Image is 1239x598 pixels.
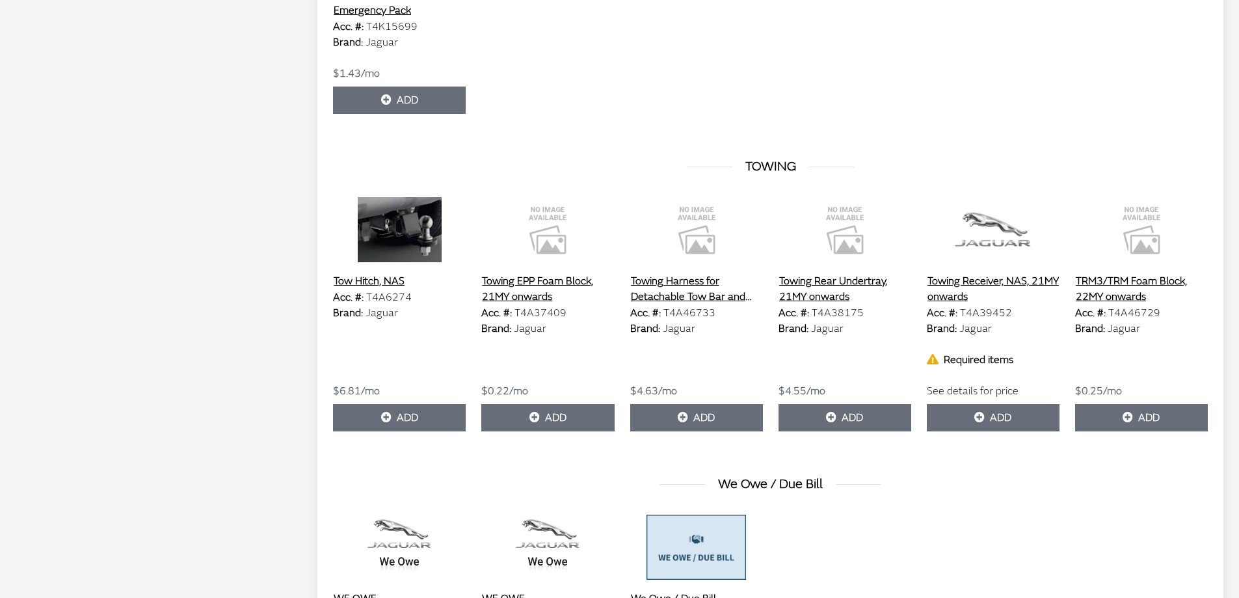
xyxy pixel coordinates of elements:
[366,306,398,319] span: Jaguar
[481,385,528,398] span: $0.22/mo
[1075,305,1106,321] label: Acc. #:
[333,19,364,34] label: Acc. #:
[630,197,763,262] img: Image for Towing Harness for Detachable Tow Bar and Towing Receiver, 22MY onwards
[630,305,661,321] label: Acc. #:
[927,197,1059,262] img: Image for Towing Receiver, NAS, 21MY onwards
[333,87,466,114] button: Add
[663,306,715,319] span: T4A46733
[333,385,380,398] span: $6.81/mo
[333,290,364,305] label: Acc. #:
[481,321,511,336] label: Brand:
[779,197,911,262] img: Image for Towing Rear Undertray, 21MY onwards
[779,404,911,431] button: Add
[481,305,512,321] label: Acc. #:
[481,273,614,305] button: Towing EPP Foam Block, 21MY onwards
[366,36,398,49] span: Jaguar
[927,404,1059,431] button: Add
[333,404,466,431] button: Add
[366,20,418,33] span: T4K15699
[927,383,1019,399] label: See details for price
[366,291,412,304] span: T4A6274
[663,322,695,335] span: Jaguar
[333,197,466,262] img: Image for Tow Hitch, NAS
[927,273,1059,305] button: Towing Receiver, NAS, 21MY onwards
[333,305,363,321] label: Brand:
[779,305,809,321] label: Acc. #:
[779,321,808,336] label: Brand:
[959,322,992,335] span: Jaguar
[927,352,1059,368] div: Required items
[481,404,614,431] button: Add
[960,306,1012,319] span: T4A39452
[333,34,363,50] label: Brand:
[333,474,1208,494] h3: We Owe / Due Bill
[514,322,546,335] span: Jaguar
[514,306,566,319] span: T4A37409
[1075,385,1122,398] span: $0.25/mo
[927,321,957,336] label: Brand:
[1108,322,1140,335] span: Jaguar
[630,404,763,431] button: Add
[1108,306,1160,319] span: T4A46729
[630,321,660,336] label: Brand:
[630,515,763,580] img: Image for We Owe &#x2F; Due Bill
[1075,321,1105,336] label: Brand:
[927,305,957,321] label: Acc. #:
[812,306,864,319] span: T4A38175
[333,2,412,19] button: Emergency Pack
[630,273,763,305] button: Towing Harness for Detachable Tow Bar and Towing Receiver, 22MY onwards
[333,273,405,290] button: Tow Hitch, NAS
[779,273,911,305] button: Towing Rear Undertray, 21MY onwards
[481,197,614,262] img: Image for Towing EPP Foam Block, 21MY onwards
[333,515,466,580] img: Image for WE OWE
[333,67,380,80] span: $1.43/mo
[333,157,1208,176] h3: TOWING
[481,515,614,580] img: Image for WE OWE
[1075,197,1208,262] img: Image for TRM3&#x2F;TRM Foam Block, 22MY onwards
[1075,273,1208,305] button: TRM3/TRM Foam Block, 22MY onwards
[1075,404,1208,431] button: Add
[779,385,825,398] span: $4.55/mo
[811,322,844,335] span: Jaguar
[630,385,677,398] span: $4.63/mo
